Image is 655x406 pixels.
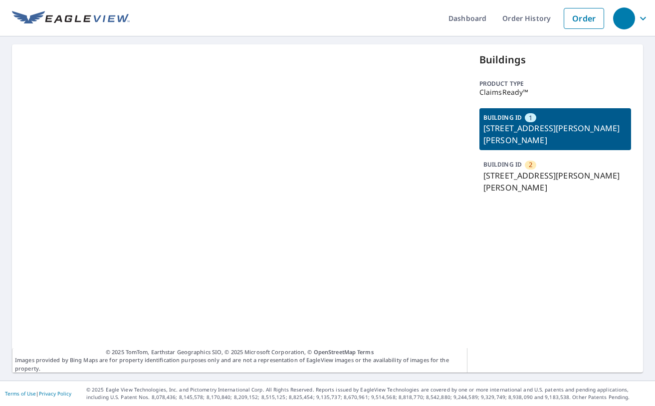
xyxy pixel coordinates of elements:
p: © 2025 Eagle View Technologies, Inc. and Pictometry International Corp. All Rights Reserved. Repo... [86,386,650,401]
p: Product type [479,79,631,88]
a: Order [564,8,604,29]
a: Privacy Policy [39,390,71,397]
p: ClaimsReady™ [479,88,631,96]
p: | [5,391,71,397]
span: © 2025 TomTom, Earthstar Geographics SIO, © 2025 Microsoft Corporation, © [106,348,374,357]
p: Buildings [479,52,631,67]
p: Images provided by Bing Maps are for property identification purposes only and are not a represen... [12,348,467,373]
p: [STREET_ADDRESS][PERSON_NAME][PERSON_NAME] [483,122,627,146]
a: OpenStreetMap [314,348,356,356]
a: Terms of Use [5,390,36,397]
img: EV Logo [12,11,130,26]
a: Terms [357,348,374,356]
p: BUILDING ID [483,160,522,169]
span: 2 [529,160,532,170]
span: 1 [529,113,532,123]
p: BUILDING ID [483,113,522,122]
p: [STREET_ADDRESS][PERSON_NAME][PERSON_NAME] [483,170,627,194]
